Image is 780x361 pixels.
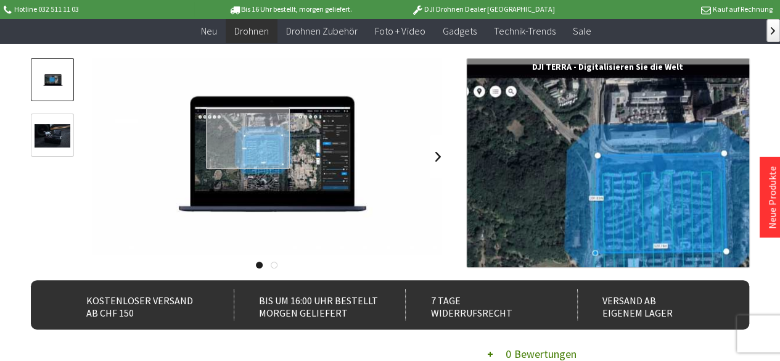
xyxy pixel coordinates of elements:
span: Foto + Video [375,25,425,37]
div: 7 Tage Widerrufsrecht [405,289,556,320]
span: Gadgets [442,25,476,37]
div: Versand ab eigenem Lager [577,289,728,320]
span: Neu [201,25,217,37]
a: Technik-Trends [485,19,564,44]
div: Bis um 16:00 Uhr bestellt Morgen geliefert [234,289,385,320]
p: Bis 16 Uhr bestellt, morgen geliefert. [194,2,387,17]
a: Drohnen [226,19,277,44]
span: Sale [572,25,591,37]
p: DJI Drohnen Dealer [GEOGRAPHIC_DATA] [387,2,579,17]
a: Neue Produkte [766,166,778,229]
span: DJI TERRA - Digitalisieren Sie die Welt [532,61,683,72]
a: Neu [192,19,226,44]
a: Foto + Video [366,19,433,44]
a: Sale [564,19,599,44]
span:  [771,27,775,35]
span: Technik-Trends [493,25,555,37]
a: Drohnen Zubehör [277,19,366,44]
span: Drohnen Zubehör [286,25,358,37]
div: Kostenloser Versand ab CHF 150 [62,289,213,320]
span: Drohnen [234,25,269,37]
p: Kauf auf Rechnung [580,2,772,17]
img: Vorschau: DJI TERRA - Digitalisieren Sie die Welt [35,70,70,91]
img: DJI TERRA - Digitalisieren Sie die Welt [92,58,442,255]
p: Hotline 032 511 11 03 [1,2,194,17]
a: Gadgets [433,19,485,44]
